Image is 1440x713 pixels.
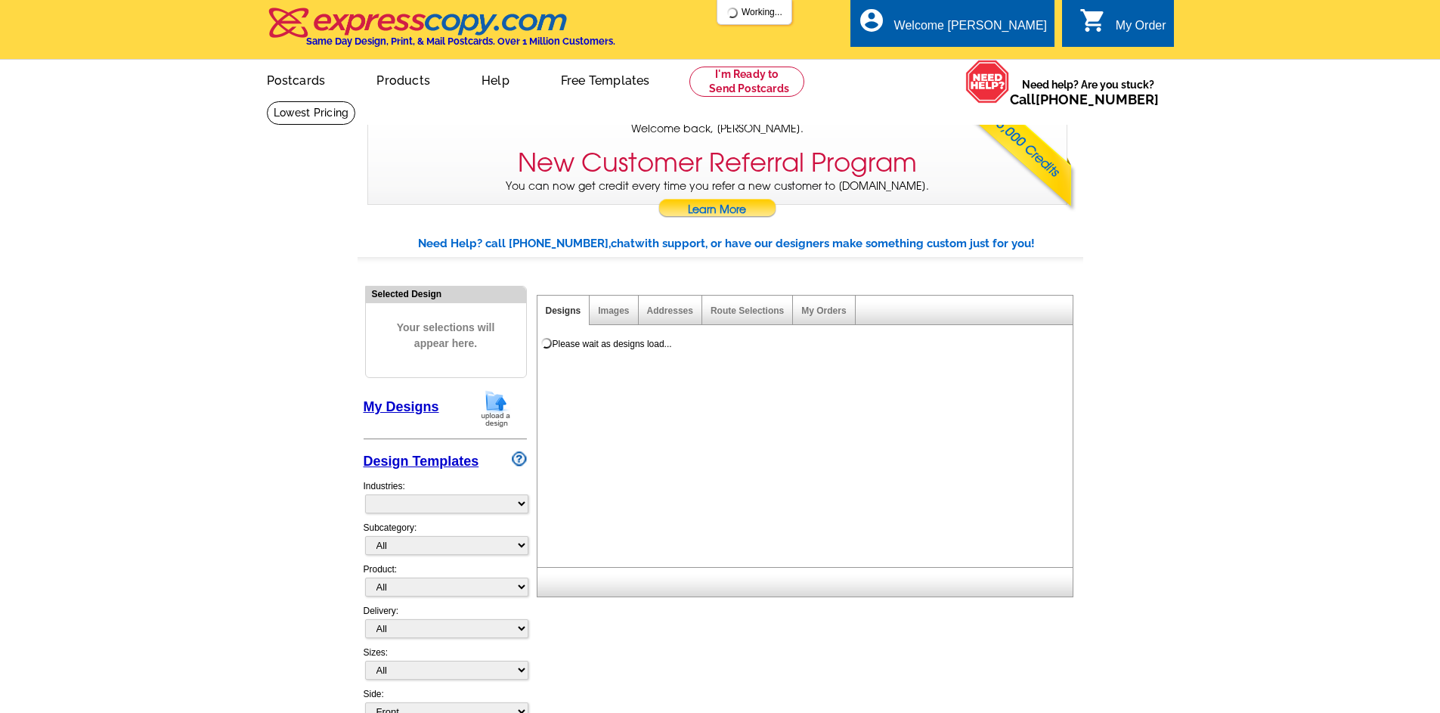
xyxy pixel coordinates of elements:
div: My Order [1116,19,1166,40]
span: Need help? Are you stuck? [1010,77,1166,107]
a: shopping_cart My Order [1079,17,1166,36]
h4: Same Day Design, Print, & Mail Postcards. Over 1 Million Customers. [306,36,615,47]
a: [PHONE_NUMBER] [1036,91,1159,107]
a: Same Day Design, Print, & Mail Postcards. Over 1 Million Customers. [267,18,615,47]
span: Your selections will appear here. [377,305,515,367]
span: chat [611,237,635,250]
img: upload-design [476,389,516,428]
img: loading... [540,337,553,349]
i: account_circle [858,7,885,34]
span: Welcome back, [PERSON_NAME]. [631,121,804,137]
i: shopping_cart [1079,7,1107,34]
a: Route Selections [711,305,784,316]
img: loading... [726,7,739,19]
a: Products [352,61,454,97]
img: help [965,60,1010,104]
span: Call [1010,91,1159,107]
div: Sizes: [364,646,527,687]
div: Industries: [364,472,527,521]
div: Please wait as designs load... [553,337,672,351]
a: Design Templates [364,454,479,469]
div: Welcome [PERSON_NAME] [894,19,1047,40]
a: Postcards [243,61,350,97]
a: Designs [546,305,581,316]
a: Learn More [658,199,777,222]
a: My Designs [364,399,439,414]
div: Delivery: [364,604,527,646]
a: Free Templates [537,61,674,97]
a: Addresses [647,305,693,316]
a: Help [457,61,534,97]
h3: New Customer Referral Program [518,147,917,178]
div: Product: [364,563,527,604]
img: design-wizard-help-icon.png [512,451,527,467]
a: Images [598,305,629,316]
p: You can now get credit every time you refer a new customer to [DOMAIN_NAME]. [368,178,1067,222]
div: Need Help? call [PHONE_NUMBER], with support, or have our designers make something custom just fo... [418,235,1083,253]
div: Subcategory: [364,521,527,563]
div: Selected Design [366,287,526,301]
a: My Orders [801,305,846,316]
